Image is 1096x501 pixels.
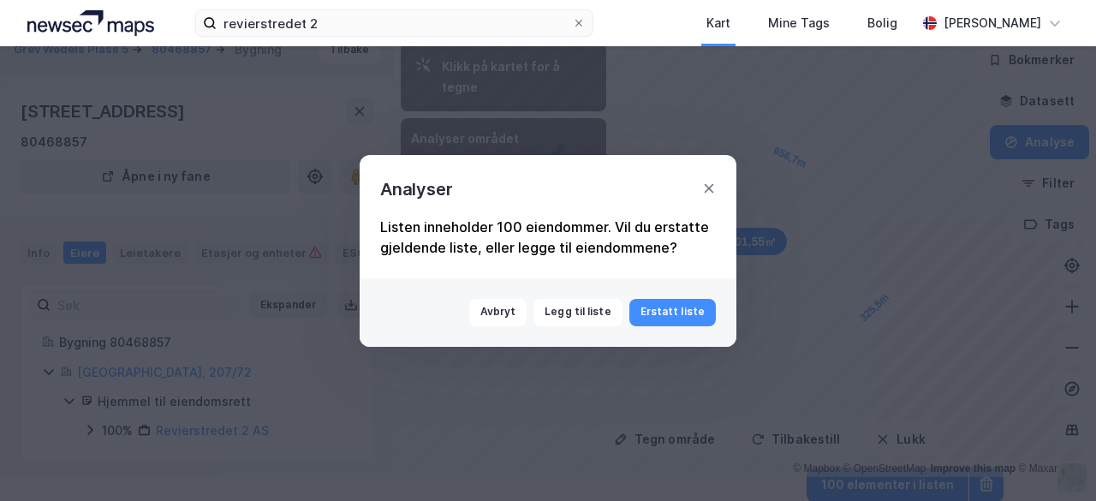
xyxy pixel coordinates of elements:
div: Analyser [380,176,452,203]
button: Erstatt liste [629,299,716,326]
img: logo.a4113a55bc3d86da70a041830d287a7e.svg [27,10,154,36]
div: Mine Tags [768,13,830,33]
button: Avbryt [469,299,527,326]
div: Kart [706,13,730,33]
div: Listen inneholder 100 eiendommer. Vil du erstatte gjeldende liste, eller legge til eiendommene? [380,217,716,258]
div: [PERSON_NAME] [944,13,1041,33]
iframe: Chat Widget [1010,419,1096,501]
input: Søk på adresse, matrikkel, gårdeiere, leietakere eller personer [217,10,572,36]
button: Legg til liste [533,299,622,326]
div: Bolig [867,13,897,33]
